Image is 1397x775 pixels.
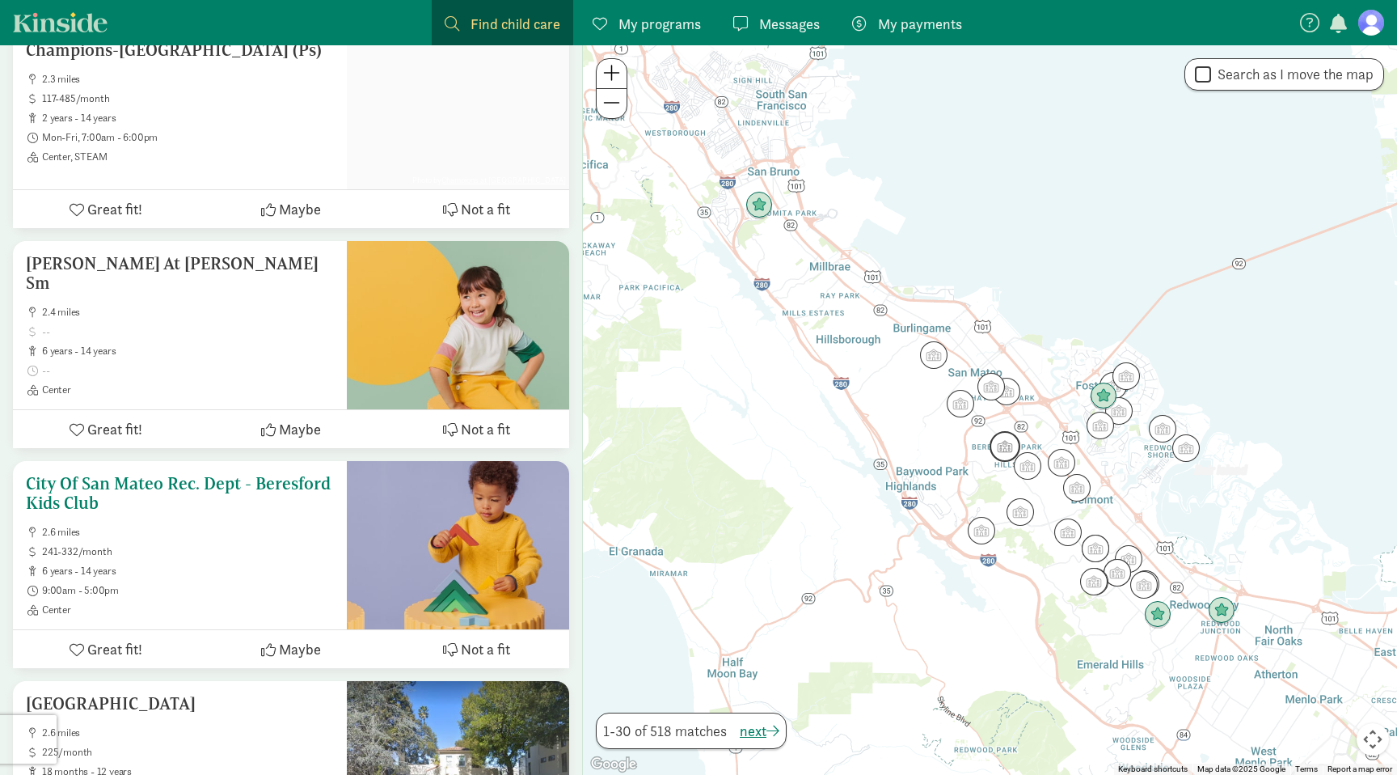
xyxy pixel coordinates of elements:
[603,720,727,742] span: 1-30 of 518 matches
[42,73,334,86] span: 2.3 miles
[42,345,334,358] span: 6 years - 14 years
[1081,568,1108,595] div: Click to see details
[87,638,142,660] span: Great fit!
[26,254,334,293] h5: [PERSON_NAME] At [PERSON_NAME] Sm
[968,517,995,544] div: Click to see details
[13,12,108,32] a: Kinside
[587,754,640,775] a: Open this area in Google Maps (opens a new window)
[384,630,569,668] button: Not a fit
[461,638,510,660] span: Not a fit
[1054,519,1082,546] div: Click to see details
[977,373,1005,400] div: Click to see details
[87,418,142,440] span: Great fit!
[1082,535,1109,562] div: Click to see details
[26,694,334,714] h5: [GEOGRAPHIC_DATA]
[198,190,383,228] button: Maybe
[42,383,334,396] span: Center
[993,378,1020,405] div: Click to see details
[13,190,198,228] button: Great fit!
[1172,434,1200,462] div: Click to see details
[1099,372,1127,400] div: Click to see details
[1014,452,1041,480] div: Click to see details
[42,306,334,319] span: 2.4 miles
[1048,449,1075,476] div: Click to see details
[198,630,383,668] button: Maybe
[384,410,569,448] button: Not a fit
[1149,415,1176,443] div: Click to see details
[42,131,334,144] span: Mon-Fri, 7:00am - 6:00pm
[279,638,321,660] span: Maybe
[461,198,510,220] span: Not a fit
[1327,764,1392,773] a: Report a map error
[471,13,560,35] span: Find child care
[947,390,974,417] div: Click to see details
[920,341,948,369] div: Click to see details
[1080,568,1108,595] div: Click to see details
[1132,570,1159,598] div: Click to see details
[42,526,334,539] span: 2.6 miles
[87,198,142,220] span: Great fit!
[279,418,321,440] span: Maybe
[1007,498,1034,526] div: Click to see details
[1104,559,1131,587] div: Click to see details
[1130,571,1158,599] div: Click to see details
[42,726,334,739] span: 2.6 miles
[878,13,962,35] span: My payments
[1144,601,1171,629] div: Click to see details
[42,565,334,578] span: 6 years - 14 years
[1208,597,1235,625] div: Click to see details
[1063,474,1091,502] div: Click to see details
[42,92,334,105] span: 117-485/month
[441,175,566,185] a: Champions at [GEOGRAPHIC_DATA]
[1105,397,1133,425] div: Click to see details
[1118,764,1188,775] button: Keyboard shortcuts
[1090,383,1117,410] div: Click to see details
[461,418,510,440] span: Not a fit
[26,40,334,60] h5: Champions-[GEOGRAPHIC_DATA] (Ps)
[42,603,334,616] span: Center
[587,754,640,775] img: Google
[1112,362,1140,390] div: Click to see details
[1115,545,1142,573] div: Click to see details
[42,150,334,163] span: Center, STEAM
[1357,723,1389,756] button: Map camera controls
[740,720,779,742] button: next
[384,190,569,228] button: Not a fit
[1087,412,1114,439] div: Click to see details
[42,584,334,597] span: 9:00am - 5:00pm
[42,112,334,125] span: 2 years - 14 years
[279,198,321,220] span: Maybe
[13,410,198,448] button: Great fit!
[990,431,1020,462] div: Click to see details
[26,474,334,513] h5: City Of San Mateo Rec. Dept - Beresford Kids Club
[1211,65,1374,84] label: Search as I move the map
[198,410,383,448] button: Maybe
[1295,764,1318,773] a: Terms
[618,13,701,35] span: My programs
[759,13,820,35] span: Messages
[745,192,773,219] div: Click to see details
[42,545,334,558] span: 241-332/month
[409,171,569,189] span: Photo by
[42,746,334,759] span: 225/month
[1197,764,1285,773] span: Map data ©2025 Google
[13,630,198,668] button: Great fit!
